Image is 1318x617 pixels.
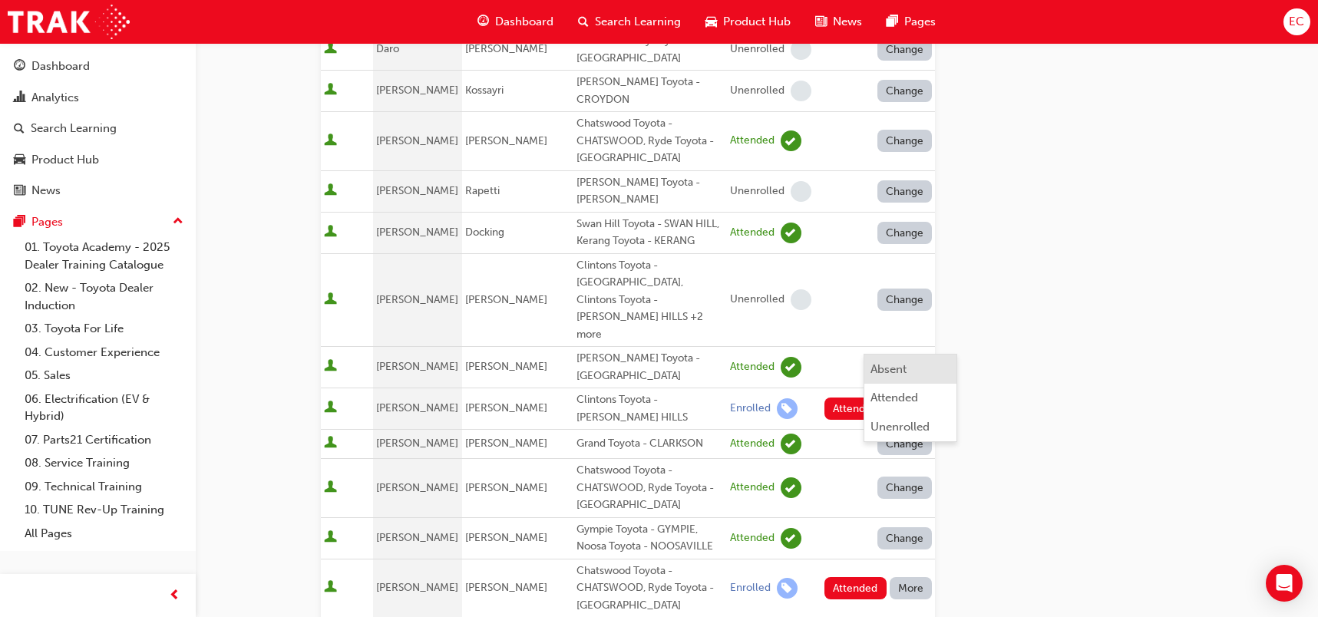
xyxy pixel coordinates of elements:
[578,12,589,31] span: search-icon
[877,80,933,102] button: Change
[705,12,717,31] span: car-icon
[870,418,930,436] div: Unenrolled
[877,289,933,311] button: Change
[693,6,803,38] a: car-iconProduct Hub
[730,360,775,374] div: Attended
[864,412,956,441] button: Unenrolled
[877,433,933,455] button: Change
[576,32,724,67] div: Melbourne City Toyota - [GEOGRAPHIC_DATA]
[791,81,811,101] span: learningRecordVerb_NONE-icon
[465,42,547,55] span: [PERSON_NAME]
[723,13,791,31] span: Product Hub
[18,451,190,475] a: 08. Service Training
[324,530,337,546] span: User is active
[1289,13,1304,31] span: EC
[833,13,862,31] span: News
[31,213,63,231] div: Pages
[730,134,775,148] div: Attended
[777,578,798,599] span: learningRecordVerb_ENROLL-icon
[324,41,337,57] span: User is active
[14,91,25,105] span: chart-icon
[781,130,801,151] span: learningRecordVerb_ATTEND-icon
[324,401,337,416] span: User is active
[376,481,458,494] span: [PERSON_NAME]
[791,181,811,202] span: learningRecordVerb_NONE-icon
[576,462,724,514] div: Chatswood Toyota - CHATSWOOD, Ryde Toyota - [GEOGRAPHIC_DATA]
[465,226,504,239] span: Docking
[465,581,547,594] span: [PERSON_NAME]
[324,292,337,308] span: User is active
[730,480,775,495] div: Attended
[169,586,180,605] span: prev-icon
[576,350,724,384] div: [PERSON_NAME] Toyota - [GEOGRAPHIC_DATA]
[824,398,887,420] button: Attended
[18,388,190,428] a: 06. Electrification (EV & Hybrid)
[18,428,190,452] a: 07. Parts21 Certification
[31,151,99,169] div: Product Hub
[14,216,25,229] span: pages-icon
[576,115,724,167] div: Chatswood Toyota - CHATSWOOD, Ryde Toyota - [GEOGRAPHIC_DATA]
[324,225,337,240] span: User is active
[6,52,190,81] a: Dashboard
[576,563,724,615] div: Chatswood Toyota - CHATSWOOD, Ryde Toyota - [GEOGRAPHIC_DATA]
[877,130,933,152] button: Change
[877,477,933,499] button: Change
[18,341,190,365] a: 04. Customer Experience
[730,84,785,98] div: Unenrolled
[730,581,771,596] div: Enrolled
[595,13,681,31] span: Search Learning
[730,292,785,307] div: Unenrolled
[6,177,190,205] a: News
[877,222,933,244] button: Change
[376,531,458,544] span: [PERSON_NAME]
[777,398,798,419] span: learningRecordVerb_ENROLL-icon
[781,357,801,378] span: learningRecordVerb_ATTEND-icon
[477,12,489,31] span: guage-icon
[576,74,724,108] div: [PERSON_NAME] Toyota - CROYDON
[376,226,458,239] span: [PERSON_NAME]
[324,134,337,149] span: User is active
[730,184,785,199] div: Unenrolled
[576,257,724,344] div: Clintons Toyota - [GEOGRAPHIC_DATA], Clintons Toyota - [PERSON_NAME] HILLS +2 more
[815,12,827,31] span: news-icon
[18,475,190,499] a: 09. Technical Training
[465,481,547,494] span: [PERSON_NAME]
[376,134,458,147] span: [PERSON_NAME]
[376,437,458,450] span: [PERSON_NAME]
[465,360,547,373] span: [PERSON_NAME]
[791,289,811,310] span: learningRecordVerb_NONE-icon
[870,389,918,407] div: Attended
[173,212,183,232] span: up-icon
[465,531,547,544] span: [PERSON_NAME]
[18,276,190,317] a: 02. New - Toyota Dealer Induction
[566,6,693,38] a: search-iconSearch Learning
[18,364,190,388] a: 05. Sales
[781,528,801,549] span: learningRecordVerb_ATTEND-icon
[14,153,25,167] span: car-icon
[6,146,190,174] a: Product Hub
[465,293,547,306] span: [PERSON_NAME]
[781,223,801,243] span: learningRecordVerb_ATTEND-icon
[730,401,771,416] div: Enrolled
[18,236,190,276] a: 01. Toyota Academy - 2025 Dealer Training Catalogue
[1283,8,1310,35] button: EC
[31,182,61,200] div: News
[6,114,190,143] a: Search Learning
[6,49,190,208] button: DashboardAnalyticsSearch LearningProduct HubNews
[324,83,337,98] span: User is active
[14,122,25,136] span: search-icon
[576,216,724,250] div: Swan Hill Toyota - SWAN HILL, Kerang Toyota - KERANG
[781,434,801,454] span: learningRecordVerb_ATTEND-icon
[324,580,337,596] span: User is active
[14,60,25,74] span: guage-icon
[324,359,337,374] span: User is active
[890,577,933,599] button: More
[824,577,887,599] button: Attended
[465,184,500,197] span: Rapetti
[324,183,337,199] span: User is active
[376,401,458,414] span: [PERSON_NAME]
[495,13,553,31] span: Dashboard
[465,134,547,147] span: [PERSON_NAME]
[576,521,724,556] div: Gympie Toyota - GYMPIE, Noosa Toyota - NOOSAVILLE
[730,437,775,451] div: Attended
